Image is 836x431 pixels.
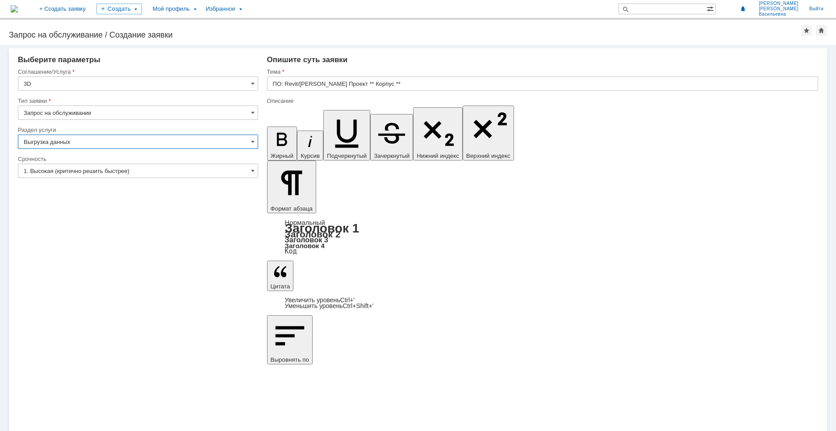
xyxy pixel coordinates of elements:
span: Выберите параметры [18,55,100,64]
span: Верхний индекс [466,152,510,159]
button: Цитата [267,261,294,291]
button: Выровнять по [267,315,313,364]
a: Заголовок 2 [285,229,341,239]
a: Заголовок 1 [285,221,359,235]
span: Подчеркнутый [327,152,367,159]
a: Decrease [285,302,374,309]
button: Зачеркнутый [370,114,413,161]
span: Расширенный поиск [706,4,715,13]
img: logo [11,5,18,13]
span: Ctrl+Shift+' [343,302,373,309]
span: Нижний индекс [417,152,459,159]
div: Формат абзаца [267,220,818,254]
div: Цитата [267,297,818,309]
div: Соглашение/Услуга [18,69,256,75]
div: Срочность [18,156,256,162]
a: Increase [285,296,355,304]
span: [PERSON_NAME] [759,1,798,6]
div: Сделать домашней страницей [816,25,827,36]
div: Создать [96,4,142,14]
button: Верхний индекс [463,106,514,161]
span: Васильевна [759,12,798,17]
button: Подчеркнутый [323,110,370,161]
div: Добавить в избранное [801,25,812,36]
div: Описание [267,98,816,104]
span: Жирный [271,152,294,159]
span: Формат абзаца [271,205,313,212]
span: [PERSON_NAME] [759,6,798,12]
a: Заголовок 3 [285,236,328,244]
span: Ctrl+' [340,296,355,304]
button: Курсив [297,131,323,161]
button: Жирный [267,127,297,161]
div: Запрос на обслуживание / Создание заявки [9,30,801,39]
a: Перейти на домашнюю страницу [11,5,18,13]
a: Заголовок 4 [285,242,325,249]
a: Нормальный [285,219,325,226]
span: Курсив [301,152,320,159]
span: Цитата [271,283,290,290]
span: Опишите суть заявки [267,55,348,64]
div: Раздел услуги [18,127,256,133]
span: Выровнять по [271,356,309,363]
div: Тип заявки [18,98,256,104]
button: Формат абзаца [267,161,316,213]
a: Код [285,247,297,255]
div: Тема [267,69,816,75]
span: Зачеркнутый [374,152,410,159]
button: Нижний индекс [413,107,463,161]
